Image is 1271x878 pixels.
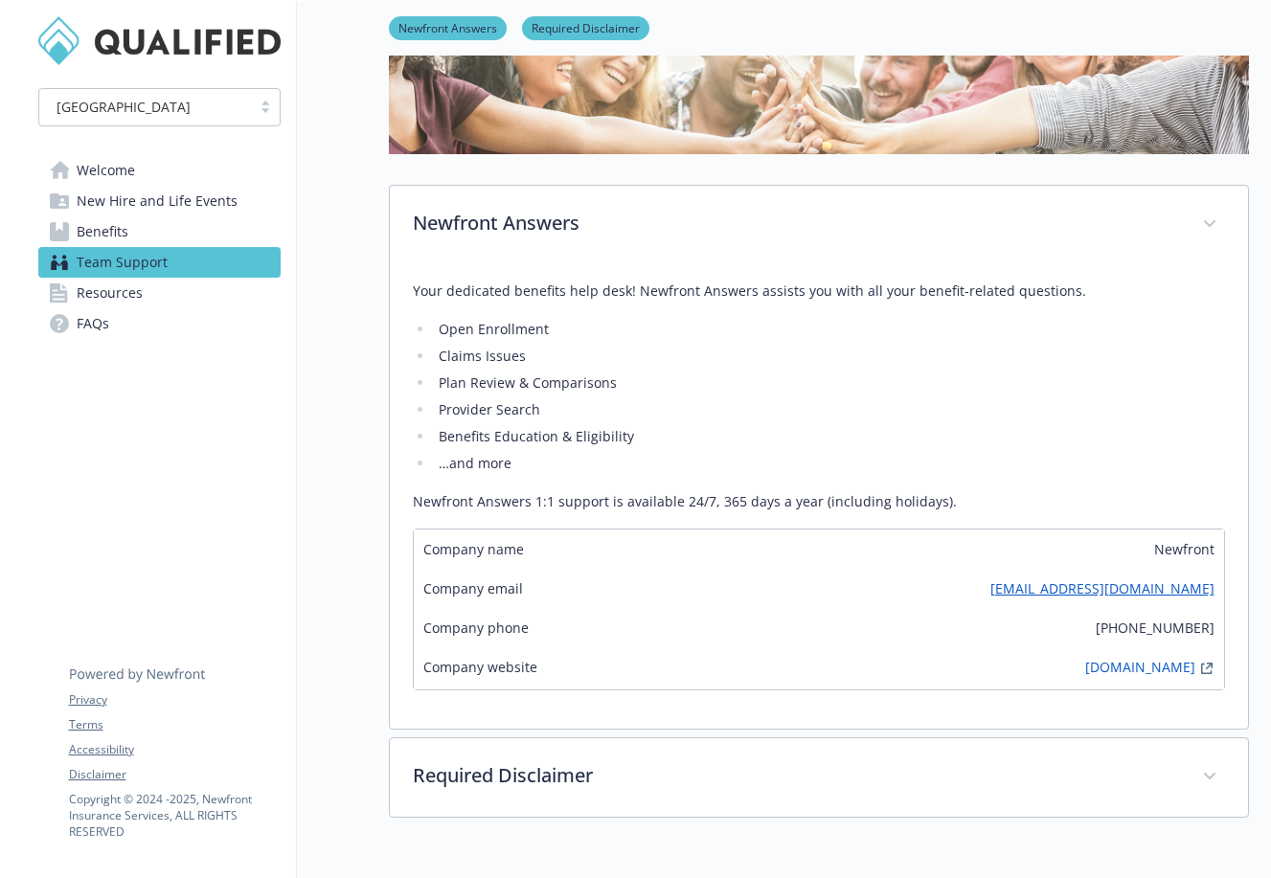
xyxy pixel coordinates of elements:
a: Newfront Answers [389,18,507,36]
a: Benefits [38,216,281,247]
span: Company phone [423,618,529,638]
span: Company name [423,539,524,559]
a: Resources [38,278,281,308]
p: Copyright © 2024 - 2025 , Newfront Insurance Services, ALL RIGHTS RESERVED [69,791,280,840]
div: Required Disclaimer [390,738,1248,817]
span: Welcome [77,155,135,186]
a: New Hire and Life Events [38,186,281,216]
li: Benefits Education & Eligibility [434,425,1225,448]
a: [EMAIL_ADDRESS][DOMAIN_NAME] [990,578,1214,598]
a: Team Support [38,247,281,278]
a: external [1195,657,1218,680]
span: [GEOGRAPHIC_DATA] [49,97,241,117]
li: Plan Review & Comparisons [434,371,1225,394]
span: New Hire and Life Events [77,186,238,216]
a: Required Disclaimer [522,18,649,36]
p: Newfront Answers [413,209,1179,237]
span: FAQs [77,308,109,339]
div: Newfront Answers [390,264,1248,729]
div: Newfront Answers [390,186,1248,264]
a: Welcome [38,155,281,186]
span: Company website [423,657,537,680]
li: …and more [434,452,1225,475]
span: [GEOGRAPHIC_DATA] [57,97,191,117]
a: Disclaimer [69,766,280,783]
li: Claims Issues [434,345,1225,368]
p: Newfront Answers 1:1 support is available 24/7, 365 days a year (including holidays). [413,490,1225,513]
span: Resources [77,278,143,308]
p: Required Disclaimer [413,761,1179,790]
a: Terms [69,716,280,733]
a: [DOMAIN_NAME] [1085,657,1195,680]
a: Accessibility [69,741,280,758]
a: FAQs [38,308,281,339]
span: Newfront [1154,539,1214,559]
p: Your dedicated benefits help desk! Newfront Answers assists you with all your benefit-related que... [413,280,1225,303]
li: Open Enrollment [434,318,1225,341]
span: Company email [423,578,523,598]
span: [PHONE_NUMBER] [1096,618,1214,638]
span: Benefits [77,216,128,247]
li: Provider Search [434,398,1225,421]
span: Team Support [77,247,168,278]
a: Privacy [69,691,280,709]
